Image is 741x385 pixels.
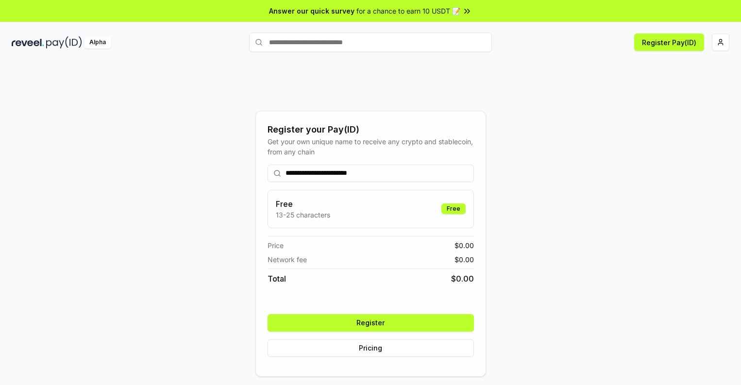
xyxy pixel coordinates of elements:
[268,314,474,332] button: Register
[268,123,474,136] div: Register your Pay(ID)
[276,198,330,210] h3: Free
[276,210,330,220] p: 13-25 characters
[451,273,474,285] span: $ 0.00
[268,136,474,157] div: Get your own unique name to receive any crypto and stablecoin, from any chain
[455,240,474,251] span: $ 0.00
[441,203,466,214] div: Free
[269,6,354,16] span: Answer our quick survey
[268,339,474,357] button: Pricing
[268,240,284,251] span: Price
[268,254,307,265] span: Network fee
[46,36,82,49] img: pay_id
[12,36,44,49] img: reveel_dark
[84,36,111,49] div: Alpha
[356,6,460,16] span: for a chance to earn 10 USDT 📝
[634,33,704,51] button: Register Pay(ID)
[455,254,474,265] span: $ 0.00
[268,273,286,285] span: Total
